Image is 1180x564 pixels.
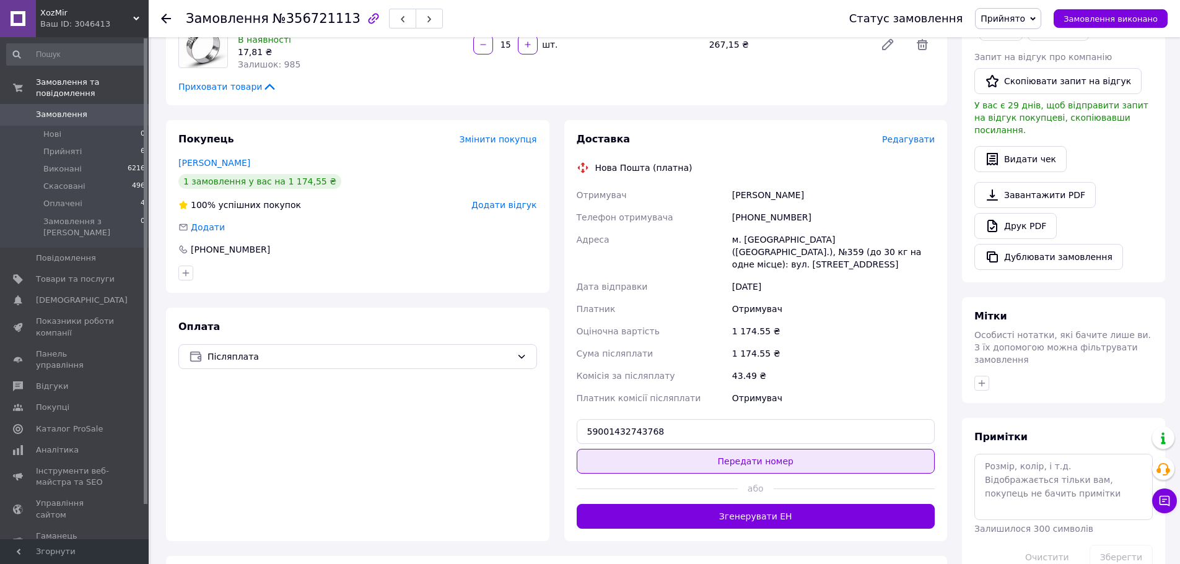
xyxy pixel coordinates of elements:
[974,52,1112,62] span: Запит на відгук про компанію
[974,431,1028,443] span: Примітки
[43,146,82,157] span: Прийняті
[191,200,216,210] span: 100%
[974,330,1151,365] span: Особисті нотатки, які бачите лише ви. З їх допомогою можна фільтрувати замовлення
[577,282,648,292] span: Дата відправки
[36,445,79,456] span: Аналітика
[36,402,69,413] span: Покупці
[178,158,250,168] a: [PERSON_NAME]
[36,531,115,553] span: Гаманець компанії
[208,350,512,363] span: Післяплата
[577,449,935,474] button: Передати номер
[981,14,1025,24] span: Прийнято
[36,349,115,371] span: Панель управління
[849,12,963,25] div: Статус замовлення
[141,146,145,157] span: 6
[577,393,701,403] span: Платник комісії післяплати
[577,419,935,444] input: Номер експрес-накладної
[36,466,115,488] span: Інструменти веб-майстра та SEO
[704,36,870,53] div: 267,15 ₴
[43,216,141,238] span: Замовлення з [PERSON_NAME]
[875,32,900,57] a: Редагувати
[36,109,87,120] span: Замовлення
[730,275,937,298] div: [DATE]
[191,222,225,232] span: Додати
[179,19,227,67] img: Хомут посилений GBS 29-31
[577,235,610,245] span: Адреса
[577,133,631,145] span: Доставка
[974,68,1142,94] button: Скопіювати запит на відгук
[186,11,269,26] span: Замовлення
[36,295,128,306] span: [DEMOGRAPHIC_DATA]
[730,184,937,206] div: [PERSON_NAME]
[882,134,935,144] span: Редагувати
[178,133,234,145] span: Покупець
[178,174,341,189] div: 1 замовлення у вас на 1 174,55 ₴
[36,381,68,392] span: Відгуки
[910,32,935,57] span: Видалити
[738,482,774,495] span: або
[1054,9,1168,28] button: Замовлення виконано
[460,134,537,144] span: Змінити покупця
[161,12,171,25] div: Повернутися назад
[36,77,149,99] span: Замовлення та повідомлення
[238,46,463,58] div: 17,81 ₴
[36,498,115,520] span: Управління сайтом
[974,182,1096,208] a: Завантажити PDF
[730,342,937,365] div: 1 174.55 ₴
[577,349,653,358] span: Сума післяплати
[43,163,82,175] span: Виконані
[40,7,133,19] span: ХоzMir
[178,80,277,93] span: Приховати товари
[577,504,935,529] button: Згенерувати ЕН
[43,198,82,209] span: Оплачені
[36,423,103,435] span: Каталог ProSale
[238,59,300,69] span: Залишок: 985
[178,321,220,332] span: Оплата
[730,387,937,409] div: Отримувач
[190,243,271,256] div: [PHONE_NUMBER]
[141,129,145,140] span: 0
[974,310,1007,322] span: Мітки
[471,200,536,210] span: Додати відгук
[730,365,937,387] div: 43.49 ₴
[132,181,145,192] span: 496
[730,228,937,275] div: м. [GEOGRAPHIC_DATA] ([GEOGRAPHIC_DATA].), №359 (до 30 кг на одне місце): вул. [STREET_ADDRESS]
[577,326,660,336] span: Оціночна вартість
[577,190,627,200] span: Отримувач
[238,35,291,45] span: В наявності
[1152,488,1177,513] button: Чат з покупцем
[178,199,301,211] div: успішних покупок
[730,206,937,228] div: [PHONE_NUMBER]
[43,181,85,192] span: Скасовані
[36,316,115,338] span: Показники роботи компанії
[974,213,1057,239] a: Друк PDF
[36,274,115,285] span: Товари та послуги
[1064,14,1158,24] span: Замовлення виконано
[577,371,675,381] span: Комісія за післяплату
[539,38,559,51] div: шт.
[6,43,146,66] input: Пошук
[730,320,937,342] div: 1 174.55 ₴
[577,212,673,222] span: Телефон отримувача
[577,304,616,314] span: Платник
[128,163,145,175] span: 6216
[36,253,96,264] span: Повідомлення
[141,198,145,209] span: 4
[974,524,1093,534] span: Залишилося 300 символів
[273,11,361,26] span: №356721113
[40,19,149,30] div: Ваш ID: 3046413
[974,244,1123,270] button: Дублювати замовлення
[141,216,145,238] span: 0
[730,298,937,320] div: Отримувач
[592,162,696,174] div: Нова Пошта (платна)
[43,129,61,140] span: Нові
[974,146,1067,172] button: Видати чек
[974,100,1148,135] span: У вас є 29 днів, щоб відправити запит на відгук покупцеві, скопіювавши посилання.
